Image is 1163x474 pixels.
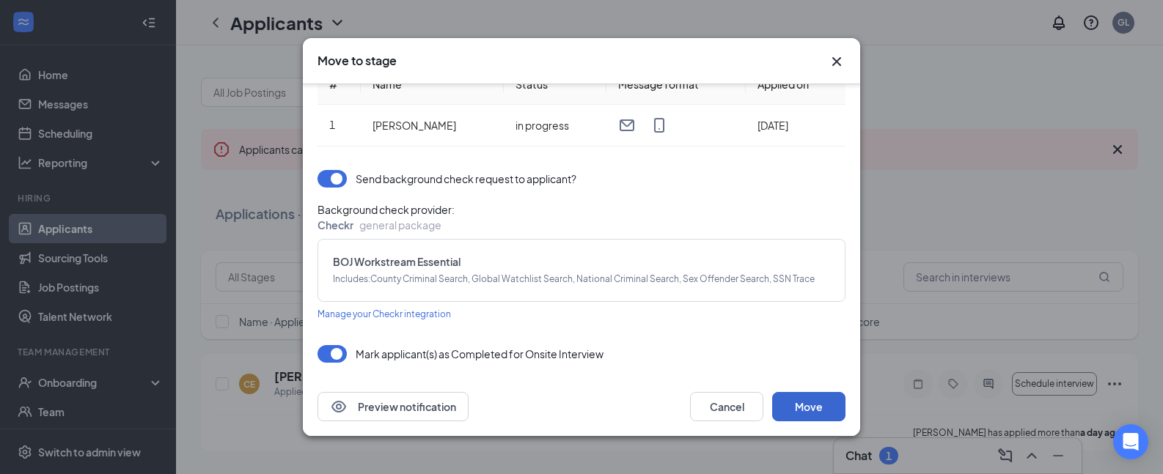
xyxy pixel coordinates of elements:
[1113,424,1148,459] div: Open Intercom Messenger
[746,105,845,147] td: [DATE]
[333,254,830,269] span: BOJ Workstream Essential
[373,119,456,132] span: [PERSON_NAME]
[318,218,353,232] span: Checkr
[746,64,845,105] th: Applied on
[318,202,845,217] span: Background check provider :
[330,398,348,415] svg: Eye
[318,392,469,421] button: EyePreview notification
[359,218,441,232] span: general package
[318,64,361,105] th: #
[690,392,763,421] button: Cancel
[318,308,451,319] span: Manage your Checkr integration
[504,105,606,147] td: in progress
[650,116,668,134] svg: MobileSms
[356,347,603,361] p: Mark applicant(s) as Completed for Onsite Interview
[356,171,576,187] div: Send background check request to applicant?
[828,53,845,70] button: Close
[329,118,335,131] span: 1
[772,392,845,421] button: Move
[361,64,504,105] th: Name
[606,64,746,105] th: Message format
[618,116,636,134] svg: Email
[318,53,397,69] h3: Move to stage
[828,53,845,70] svg: Cross
[504,64,606,105] th: Status
[333,272,830,286] span: Includes : County Criminal Search, Global Watchlist Search, National Criminal Search, Sex Offende...
[318,305,451,322] a: Manage your Checkr integration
